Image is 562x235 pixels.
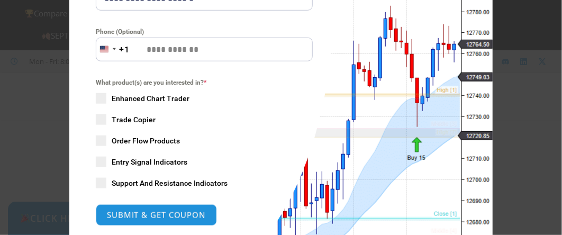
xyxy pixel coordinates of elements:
label: Trade Copier [96,114,313,125]
span: Enhanced Chart Trader [112,93,189,104]
div: +1 [119,43,130,57]
label: Entry Signal Indicators [96,157,313,167]
div: [DATE] [DATE] you use ruffle! [4,4,155,13]
span: Order Flow Products [112,135,180,146]
span: Trade Copier [112,114,156,125]
span: Support And Resistance Indicators [112,178,228,188]
label: Order Flow Products [96,135,313,146]
span: What product(s) are you interested in? [96,77,313,88]
button: Selected country [96,38,130,61]
label: Enhanced Chart Trader [96,93,313,104]
label: Phone (Optional) [96,26,313,37]
button: SUBMIT & GET COUPON [96,204,217,226]
label: Support And Resistance Indicators [96,178,313,188]
span: Entry Signal Indicators [112,157,187,167]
